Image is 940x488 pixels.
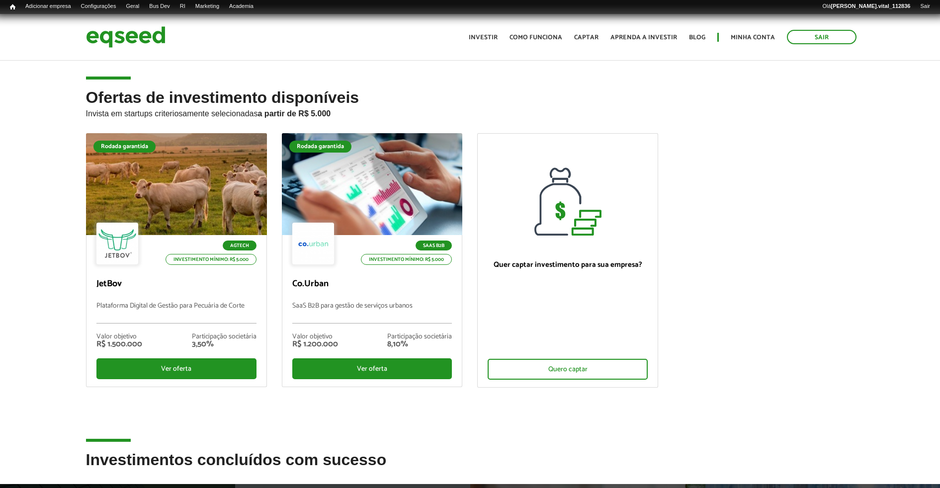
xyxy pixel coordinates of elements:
[488,260,648,269] p: Quer captar investimento para sua empresa?
[292,279,452,290] p: Co.Urban
[477,133,658,388] a: Quer captar investimento para sua empresa? Quero captar
[292,358,452,379] div: Ver oferta
[5,2,20,12] a: Início
[469,34,498,41] a: Investir
[76,2,121,10] a: Configurações
[289,141,351,153] div: Rodada garantida
[96,302,256,324] p: Plataforma Digital de Gestão para Pecuária de Corte
[831,3,911,9] strong: [PERSON_NAME].vital_112836
[416,241,452,250] p: SaaS B2B
[144,2,175,10] a: Bus Dev
[292,340,338,348] div: R$ 1.200.000
[10,3,15,10] span: Início
[292,333,338,340] div: Valor objetivo
[192,333,256,340] div: Participação societária
[224,2,258,10] a: Academia
[86,106,855,118] p: Invista em startups criteriosamente selecionadas
[86,133,267,387] a: Rodada garantida Agtech Investimento mínimo: R$ 5.000 JetBov Plataforma Digital de Gestão para Pe...
[86,24,166,50] img: EqSeed
[689,34,705,41] a: Blog
[86,89,855,133] h2: Ofertas de investimento disponíveis
[96,333,142,340] div: Valor objetivo
[166,254,256,265] p: Investimento mínimo: R$ 5.000
[387,340,452,348] div: 8,10%
[574,34,598,41] a: Captar
[361,254,452,265] p: Investimento mínimo: R$ 5.000
[292,302,452,324] p: SaaS B2B para gestão de serviços urbanos
[787,30,856,44] a: Sair
[223,241,256,250] p: Agtech
[20,2,76,10] a: Adicionar empresa
[121,2,144,10] a: Geral
[817,2,915,10] a: Olá[PERSON_NAME].vital_112836
[488,359,648,380] div: Quero captar
[96,358,256,379] div: Ver oferta
[610,34,677,41] a: Aprenda a investir
[387,333,452,340] div: Participação societária
[915,2,935,10] a: Sair
[93,141,156,153] div: Rodada garantida
[175,2,190,10] a: RI
[96,279,256,290] p: JetBov
[510,34,562,41] a: Como funciona
[190,2,224,10] a: Marketing
[258,109,331,118] strong: a partir de R$ 5.000
[731,34,775,41] a: Minha conta
[282,133,463,387] a: Rodada garantida SaaS B2B Investimento mínimo: R$ 5.000 Co.Urban SaaS B2B para gestão de serviços...
[86,451,855,484] h2: Investimentos concluídos com sucesso
[192,340,256,348] div: 3,50%
[96,340,142,348] div: R$ 1.500.000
